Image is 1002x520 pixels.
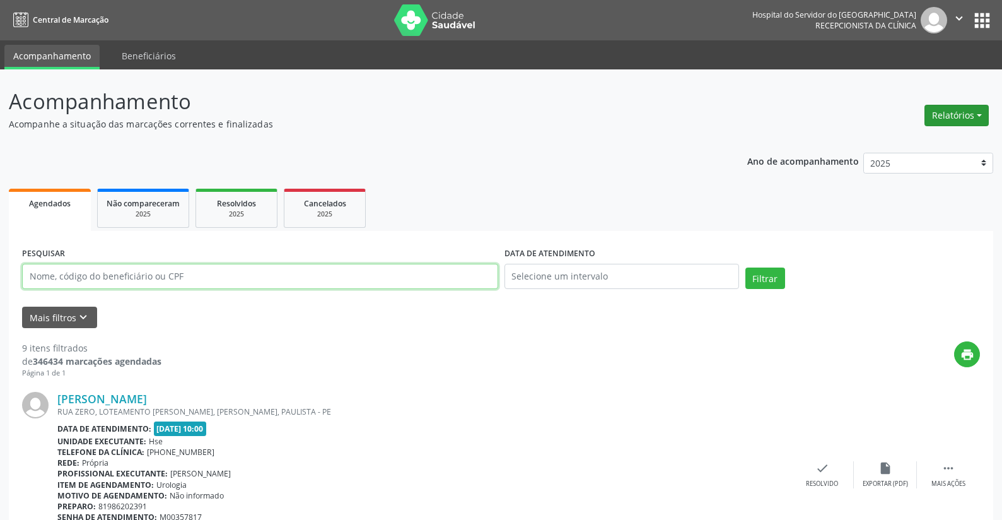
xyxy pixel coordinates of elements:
span: Central de Marcação [33,15,108,25]
b: Unidade executante: [57,436,146,447]
div: Resolvido [806,480,838,488]
div: Mais ações [931,480,965,488]
span: Hse [149,436,163,447]
a: Beneficiários [113,45,185,67]
button: print [954,341,980,367]
div: de [22,355,161,368]
p: Ano de acompanhamento [747,153,859,168]
i:  [952,11,966,25]
span: Não informado [170,490,224,501]
span: [DATE] 10:00 [154,422,207,436]
label: DATA DE ATENDIMENTO [504,244,595,264]
a: Acompanhamento [4,45,100,69]
i: print [960,348,974,362]
span: Agendados [29,198,71,209]
a: Central de Marcação [9,9,108,30]
div: 2025 [293,210,356,219]
span: 81986202391 [98,501,147,512]
i: check [815,461,829,475]
div: Exportar (PDF) [863,480,908,488]
span: Urologia [156,480,187,490]
b: Rede: [57,458,79,468]
span: Resolvidos [217,198,256,209]
img: img [22,392,49,418]
span: [PERSON_NAME] [170,468,231,479]
div: Página 1 de 1 [22,368,161,379]
b: Preparo: [57,501,96,512]
span: Cancelados [304,198,346,209]
button: Mais filtroskeyboard_arrow_down [22,307,97,329]
div: 9 itens filtrados [22,341,161,355]
b: Telefone da clínica: [57,447,144,458]
i: insert_drive_file [878,461,892,475]
i:  [941,461,955,475]
input: Nome, código do beneficiário ou CPF [22,264,498,289]
b: Data de atendimento: [57,423,151,434]
p: Acompanhe a situação das marcações correntes e finalizadas [9,117,698,131]
span: Própria [82,458,108,468]
div: RUA ZERO, LOTEAMENTO [PERSON_NAME], [PERSON_NAME], PAULISTA - PE [57,406,791,417]
div: 2025 [107,210,180,219]
img: img [921,7,947,33]
span: Não compareceram [107,198,180,209]
span: Recepcionista da clínica [815,20,916,31]
div: Hospital do Servidor do [GEOGRAPHIC_DATA] [752,9,916,20]
label: PESQUISAR [22,244,65,264]
p: Acompanhamento [9,86,698,117]
a: [PERSON_NAME] [57,392,147,406]
button: Relatórios [924,105,989,126]
span: [PHONE_NUMBER] [147,447,214,458]
i: keyboard_arrow_down [76,310,90,324]
b: Motivo de agendamento: [57,490,167,501]
b: Item de agendamento: [57,480,154,490]
b: Profissional executante: [57,468,168,479]
div: 2025 [205,210,268,219]
button:  [947,7,971,33]
button: Filtrar [745,268,785,289]
button: apps [971,9,993,32]
input: Selecione um intervalo [504,264,739,289]
strong: 346434 marcações agendadas [33,355,161,367]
